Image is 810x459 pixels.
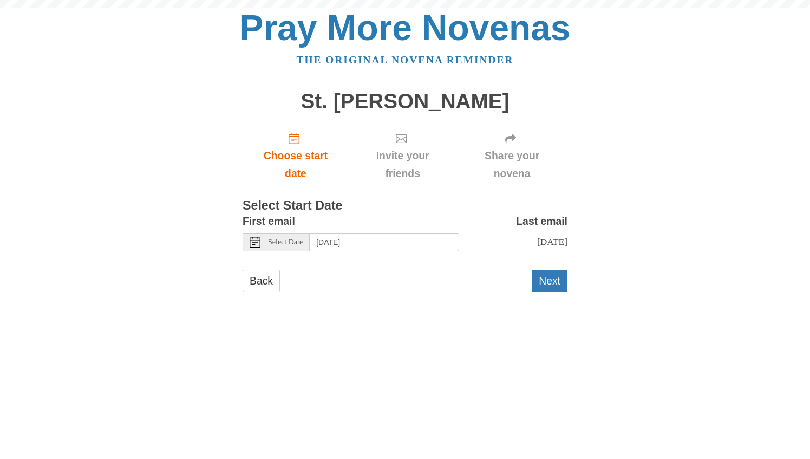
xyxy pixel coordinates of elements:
a: Pray More Novenas [240,8,571,48]
span: [DATE] [537,236,567,247]
a: Back [243,270,280,292]
label: First email [243,212,295,230]
div: Click "Next" to confirm your start date first. [349,124,456,188]
h3: Select Start Date [243,199,567,213]
span: Share your novena [467,147,557,183]
a: Choose start date [243,124,349,188]
a: The original novena reminder [297,54,514,66]
label: Last email [516,212,567,230]
button: Next [532,270,567,292]
span: Invite your friends [360,147,446,183]
span: Select Date [268,238,303,246]
span: Choose start date [253,147,338,183]
h1: St. [PERSON_NAME] [243,90,567,113]
div: Click "Next" to confirm your start date first. [456,124,567,188]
